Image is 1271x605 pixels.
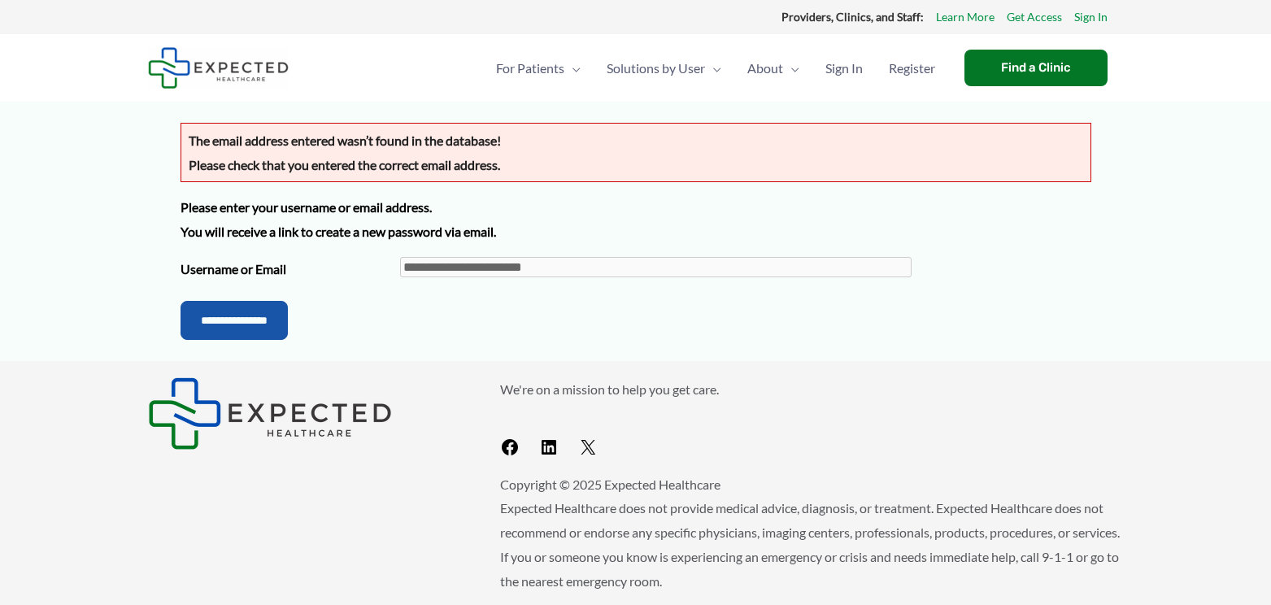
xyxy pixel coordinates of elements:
[496,40,564,97] span: For Patients
[889,40,935,97] span: Register
[825,40,863,97] span: Sign In
[483,40,948,97] nav: Primary Site Navigation
[181,195,1091,243] p: Please enter your username or email address. You will receive a link to create a new password via...
[1074,7,1108,28] a: Sign In
[500,477,720,492] span: Copyright © 2025 Expected Healthcare
[148,377,459,450] aside: Footer Widget 1
[781,10,924,24] strong: Providers, Clinics, and Staff:
[705,40,721,97] span: Menu Toggle
[1007,7,1062,28] a: Get Access
[783,40,799,97] span: Menu Toggle
[500,377,1124,464] aside: Footer Widget 2
[812,40,876,97] a: Sign In
[189,133,501,172] strong: The email address entered wasn’t found in the database! Please check that you entered the correct...
[181,257,400,281] label: Username or Email
[148,47,289,89] img: Expected Healthcare Logo - side, dark font, small
[564,40,581,97] span: Menu Toggle
[500,377,1124,402] p: We're on a mission to help you get care.
[483,40,594,97] a: For PatientsMenu Toggle
[607,40,705,97] span: Solutions by User
[594,40,734,97] a: Solutions by UserMenu Toggle
[500,500,1120,588] span: Expected Healthcare does not provide medical advice, diagnosis, or treatment. Expected Healthcare...
[734,40,812,97] a: AboutMenu Toggle
[964,50,1108,86] a: Find a Clinic
[876,40,948,97] a: Register
[936,7,995,28] a: Learn More
[747,40,783,97] span: About
[148,377,392,450] img: Expected Healthcare Logo - side, dark font, small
